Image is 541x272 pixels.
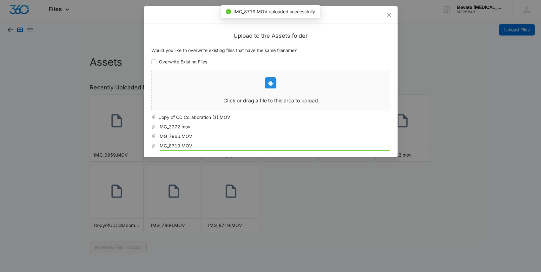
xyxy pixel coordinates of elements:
[151,31,390,40] h3: Upload to the Assets folder
[151,47,390,54] p: Would you like to overwrite existing files that have the same filename?
[151,144,156,148] span: paper-clip
[151,134,156,139] span: paper-clip
[234,9,315,14] span: IMG_8719.MOV uploaded successfully
[151,11,390,18] div: Upload Files
[380,6,398,23] button: Close
[156,123,382,130] span: IMG_3272.mov
[386,12,392,17] span: close
[226,9,231,14] span: check-circle
[152,70,390,111] span: Click or drag a file to this area to upload
[151,115,156,120] span: paper-clip
[151,125,156,129] span: paper-clip
[156,133,382,140] span: IMG_7966.MOV
[152,97,390,105] p: Click or drag a file to this area to upload
[156,58,210,65] span: Overwrite Existing Files
[156,114,382,121] span: Copy of CD Collaboration (1).MOV
[156,142,382,149] span: IMG_8719.MOV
